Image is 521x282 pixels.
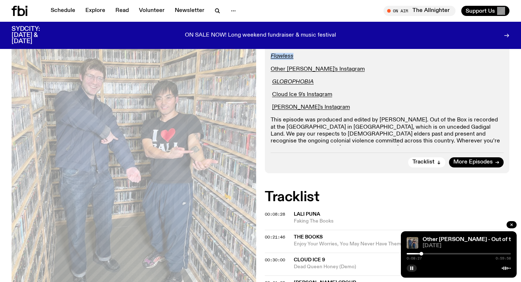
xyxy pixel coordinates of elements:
[496,257,511,260] span: 0:59:58
[271,117,504,158] p: This episode was produced and edited by [PERSON_NAME]. Out of the Box is recorded at the [GEOGRAP...
[412,159,435,165] span: Tracklist
[185,32,336,39] p: ON SALE NOW! Long weekend fundraiser & music festival
[170,6,209,16] a: Newsletter
[265,235,285,239] button: 00:21:46
[265,212,285,216] button: 00:08:28
[265,234,285,240] span: 00:21:46
[453,159,493,165] span: More Episodes
[271,53,293,59] a: Flawless
[294,257,325,262] span: Cloud Ice 9
[294,235,323,240] span: The Books
[111,6,133,16] a: Read
[408,157,445,167] button: Tracklist
[265,257,285,263] span: 00:30:00
[135,6,169,16] a: Volunteer
[294,264,446,270] span: Dead Queen Honey (Demo)
[12,26,58,45] h3: SYDCITY: [DATE] & [DATE]
[294,241,509,248] span: Enjoy Your Worries, You May Never Have Them Again
[272,104,350,110] a: [PERSON_NAME]'s Instagram
[265,258,285,262] button: 00:30:00
[466,8,495,14] span: Support Us
[407,237,418,249] img: Matt Do & Other Joe
[384,6,456,16] button: On AirThe Allnighter
[407,257,422,260] span: 0:08:27
[271,66,365,72] a: Other [PERSON_NAME]'s Instagram
[294,218,509,225] span: Faking The Books
[265,211,285,217] span: 00:08:28
[461,6,509,16] button: Support Us
[46,6,80,16] a: Schedule
[294,212,320,217] span: Lali Puna
[81,6,110,16] a: Explore
[265,191,509,204] h2: Tracklist
[449,157,504,167] a: More Episodes
[272,79,314,85] a: GLOBOPHOBIA
[423,243,511,249] span: [DATE]
[272,92,332,98] a: Cloud Ice 9's Instagram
